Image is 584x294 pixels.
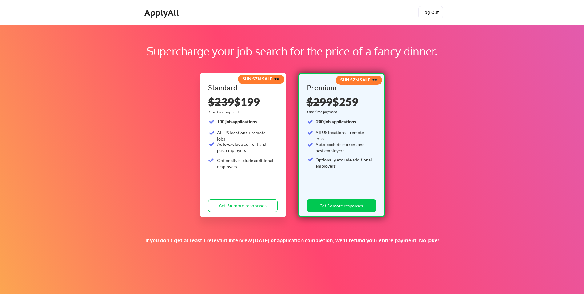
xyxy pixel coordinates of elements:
[307,84,374,91] div: Premium
[209,110,241,115] div: One-time payment
[217,157,274,169] div: Optionally exclude additional employers
[217,130,274,142] div: All US locations + remote jobs
[243,76,279,81] strong: SUN SZN SALE 🕶️
[307,109,339,114] div: One-time payment
[340,77,377,82] strong: SUN SZN SALE 🕶️
[316,119,356,124] strong: 200 job applications
[208,96,278,107] div: $199
[316,157,373,169] div: Optionally exclude additional employers
[107,237,477,244] div: If you don't get at least 1 relevant interview [DATE] of application completion, we'll refund you...
[217,119,257,124] strong: 100 job applications
[208,95,234,108] s: $239
[144,7,181,18] div: ApplyAll
[208,84,276,91] div: Standard
[316,129,373,141] div: All US locations + remote jobs
[418,6,443,18] button: Log Out
[39,43,545,59] div: Supercharge your job search for the price of a fancy dinner.
[316,141,373,153] div: Auto-exclude current and past employers
[307,95,332,108] s: $299
[208,199,278,212] button: Get 3x more responses
[307,96,374,107] div: $259
[217,141,274,153] div: Auto-exclude current and past employers
[307,199,376,212] button: Get 5x more responses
